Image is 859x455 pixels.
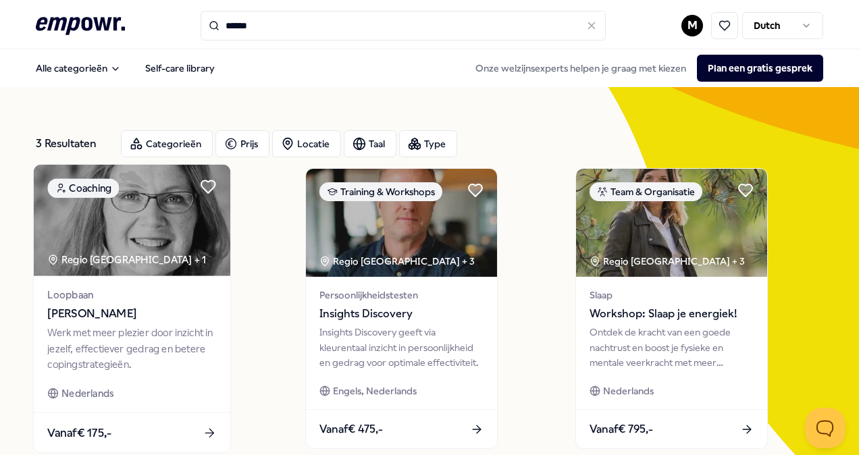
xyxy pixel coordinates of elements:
[681,15,703,36] button: M
[319,254,475,269] div: Regio [GEOGRAPHIC_DATA] + 3
[305,168,498,449] a: package imageTraining & WorkshopsRegio [GEOGRAPHIC_DATA] + 3PersoonlijkheidstestenInsights Discov...
[319,421,383,438] span: Vanaf € 475,-
[47,252,206,267] div: Regio [GEOGRAPHIC_DATA] + 1
[36,130,110,157] div: 3 Resultaten
[47,178,119,198] div: Coaching
[201,11,606,41] input: Search for products, categories or subcategories
[590,421,653,438] span: Vanaf € 795,-
[697,55,823,82] button: Plan een gratis gesprek
[319,182,442,201] div: Training & Workshops
[576,169,767,277] img: package image
[590,254,745,269] div: Regio [GEOGRAPHIC_DATA] + 3
[134,55,226,82] a: Self-care library
[47,287,216,302] span: Loopbaan
[25,55,226,82] nav: Main
[333,383,417,398] span: Engels, Nederlands
[319,325,484,370] div: Insights Discovery geeft via kleurentaal inzicht in persoonlijkheid en gedrag voor optimale effec...
[590,182,702,201] div: Team & Organisatie
[121,130,213,157] button: Categorieën
[47,325,216,372] div: Werk met meer plezier door inzicht in jezelf, effectiever gedrag en betere copingstrategieën.
[590,325,754,370] div: Ontdek de kracht van een goede nachtrust en boost je fysieke en mentale veerkracht met meer energie.
[344,130,396,157] button: Taal
[272,130,341,157] button: Locatie
[34,165,230,276] img: package image
[575,168,768,449] a: package imageTeam & OrganisatieRegio [GEOGRAPHIC_DATA] + 3SlaapWorkshop: Slaap je energiek!Ontdek...
[805,408,845,448] iframe: Help Scout Beacon - Open
[306,169,497,277] img: package image
[319,288,484,302] span: Persoonlijkheidstesten
[603,383,654,398] span: Nederlands
[319,305,484,323] span: Insights Discovery
[33,164,232,454] a: package imageCoachingRegio [GEOGRAPHIC_DATA] + 1Loopbaan[PERSON_NAME]Werk met meer plezier door i...
[399,130,457,157] button: Type
[61,385,113,401] span: Nederlands
[47,424,111,441] span: Vanaf € 175,-
[590,288,754,302] span: Slaap
[215,130,269,157] button: Prijs
[590,305,754,323] span: Workshop: Slaap je energiek!
[47,305,216,323] span: [PERSON_NAME]
[465,55,823,82] div: Onze welzijnsexperts helpen je graag met kiezen
[25,55,132,82] button: Alle categorieën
